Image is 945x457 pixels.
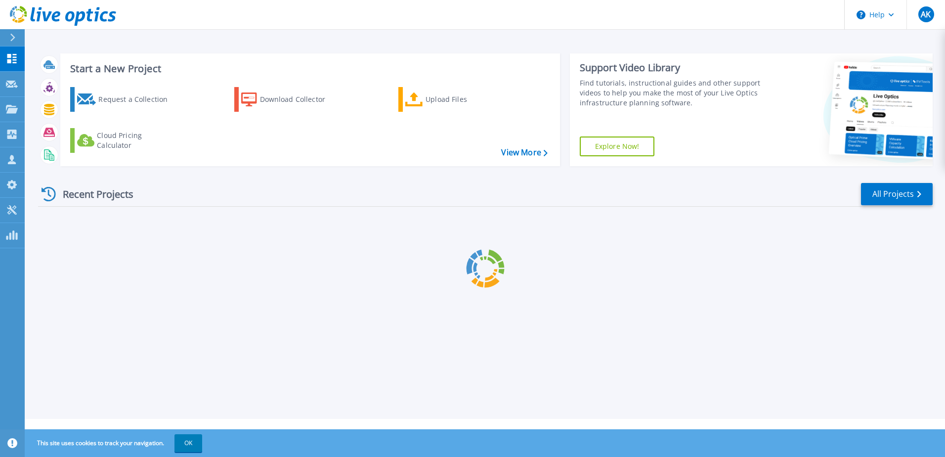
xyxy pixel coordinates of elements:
[861,183,933,205] a: All Projects
[70,128,180,153] a: Cloud Pricing Calculator
[260,90,339,109] div: Download Collector
[38,182,147,206] div: Recent Projects
[580,137,655,156] a: Explore Now!
[426,90,505,109] div: Upload Files
[398,87,509,112] a: Upload Files
[501,148,547,157] a: View More
[70,87,180,112] a: Request a Collection
[234,87,344,112] a: Download Collector
[921,10,931,18] span: AK
[580,78,765,108] div: Find tutorials, instructional guides and other support videos to help you make the most of your L...
[98,90,177,109] div: Request a Collection
[580,61,765,74] div: Support Video Library
[97,131,176,150] div: Cloud Pricing Calculator
[27,434,202,452] span: This site uses cookies to track your navigation.
[70,63,547,74] h3: Start a New Project
[174,434,202,452] button: OK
